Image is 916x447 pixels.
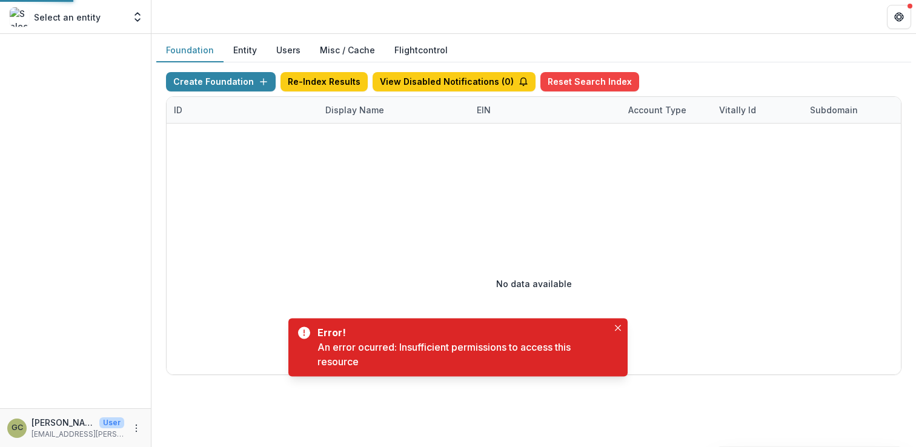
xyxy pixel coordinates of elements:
[310,39,385,62] button: Misc / Cache
[224,39,267,62] button: Entity
[373,72,536,91] button: View Disabled Notifications (0)
[470,97,621,123] div: EIN
[156,39,224,62] button: Foundation
[32,416,95,429] p: [PERSON_NAME]
[167,104,190,116] div: ID
[621,104,694,116] div: Account Type
[167,97,318,123] div: ID
[803,97,894,123] div: Subdomain
[394,44,448,56] a: Flightcontrol
[129,421,144,435] button: More
[10,7,29,27] img: Select an entity
[621,97,712,123] div: Account Type
[129,5,146,29] button: Open entity switcher
[267,39,310,62] button: Users
[611,320,625,335] button: Close
[280,72,368,91] button: Re-Index Results
[318,97,470,123] div: Display Name
[712,97,803,123] div: Vitally Id
[12,424,23,432] div: Grace Chang
[32,429,124,440] p: [EMAIL_ADDRESS][PERSON_NAME][DOMAIN_NAME]
[34,11,101,24] p: Select an entity
[540,72,639,91] button: Reset Search Index
[803,104,865,116] div: Subdomain
[99,417,124,428] p: User
[318,104,391,116] div: Display Name
[887,5,911,29] button: Get Help
[470,104,498,116] div: EIN
[317,340,608,369] div: An error ocurred: Insufficient permissions to access this resource
[317,325,603,340] div: Error!
[166,72,276,91] button: Create Foundation
[712,104,763,116] div: Vitally Id
[496,277,572,290] p: No data available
